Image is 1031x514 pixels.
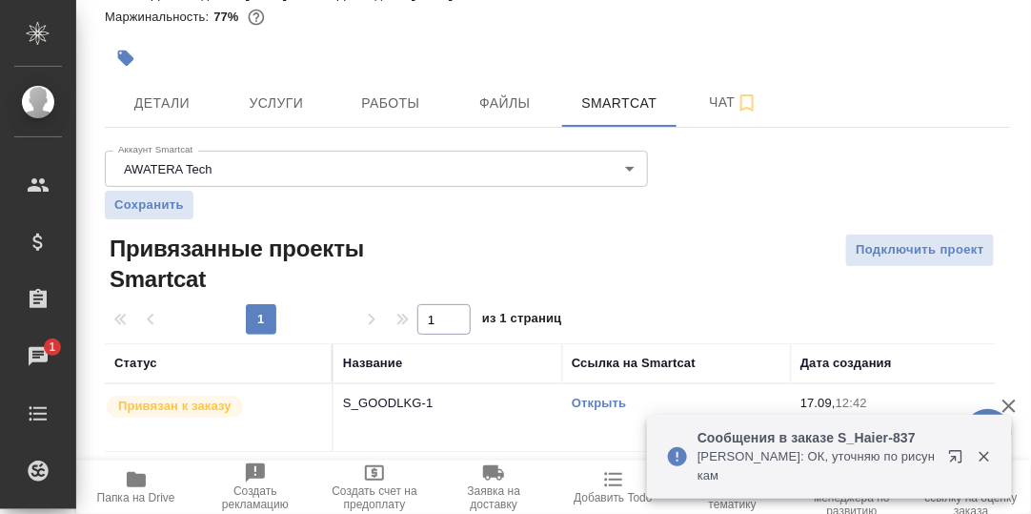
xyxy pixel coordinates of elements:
[105,37,147,79] button: Добавить тэг
[118,161,217,177] button: AWATERA Tech
[446,484,542,511] span: Заявка на доставку
[116,92,208,115] span: Детали
[195,461,314,514] button: Создать рекламацию
[37,338,67,357] span: 1
[937,438,982,483] button: Открыть в новой вкладке
[327,484,423,511] span: Создать счет на предоплату
[836,396,867,410] p: 12:42
[105,151,648,187] div: AWATERA Tech
[856,239,984,261] span: Подключить проект
[97,491,175,504] span: Папка на Drive
[459,92,551,115] span: Файлы
[800,396,836,410] p: 17.09,
[800,354,892,373] div: Дата создания
[76,461,195,514] button: Папка на Drive
[231,92,322,115] span: Услуги
[554,461,673,514] button: Добавить Todo
[572,354,696,373] div: Ссылка на Smartcat
[114,195,184,215] span: Сохранить
[118,397,232,416] p: Привязан к заказу
[736,92,758,114] svg: Подписаться
[482,307,562,335] span: из 1 страниц
[688,91,779,114] span: Чат
[345,92,436,115] span: Работы
[105,191,193,219] button: Сохранить
[964,448,1003,465] button: Закрыть
[5,333,71,380] a: 1
[105,234,407,295] span: Привязанные проекты Smartcat
[964,409,1012,457] button: 🙏
[845,234,995,267] button: Подключить проект
[574,491,652,504] span: Добавить Todo
[697,447,936,485] p: [PERSON_NAME]: ОК, уточняю по рисункам
[343,394,553,413] p: S_GOODLKG-1
[315,461,435,514] button: Создать счет на предоплату
[572,396,626,410] a: Открыть
[697,428,936,447] p: Сообщения в заказе S_Haier-837
[213,10,243,24] p: 77%
[207,484,303,511] span: Создать рекламацию
[435,461,554,514] button: Заявка на доставку
[114,354,157,373] div: Статус
[105,10,213,24] p: Маржинальность:
[574,92,665,115] span: Smartcat
[343,354,402,373] div: Название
